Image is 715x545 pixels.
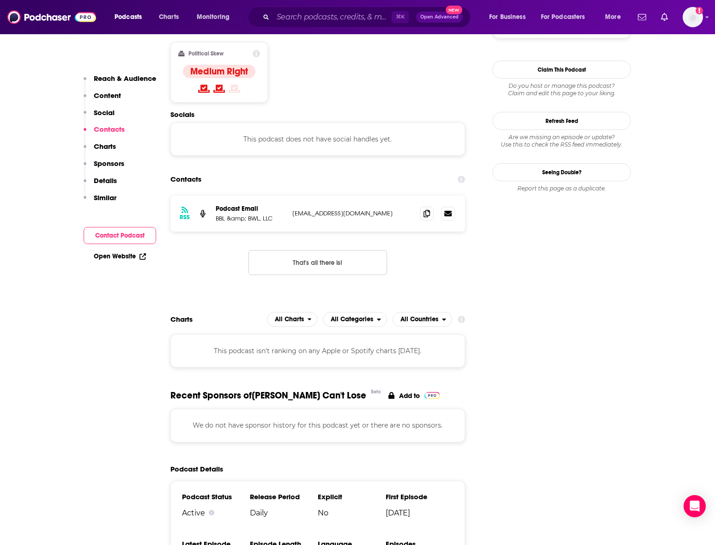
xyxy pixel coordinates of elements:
button: Similar [84,193,116,210]
span: Open Advanced [420,15,459,19]
button: open menu [190,10,242,24]
span: Recent Sponsors of [PERSON_NAME] Can't Lose [170,390,366,401]
h2: Platforms [267,312,318,327]
svg: Add a profile image [696,7,703,14]
button: Social [84,108,115,125]
h3: RSS [180,214,190,221]
span: Monitoring [197,11,230,24]
h2: Countries [393,312,452,327]
button: Open AdvancedNew [416,12,463,23]
button: open menu [599,10,632,24]
h2: Contacts [170,171,201,188]
div: Report this page as a duplicate. [492,185,631,192]
span: Do you host or manage this podcast? [492,82,631,90]
button: Nothing here. [248,250,387,275]
input: Search podcasts, credits, & more... [273,10,392,24]
span: For Podcasters [541,11,585,24]
div: Open Intercom Messenger [684,495,706,517]
img: Pro Logo [424,392,440,399]
button: open menu [108,10,154,24]
a: Show notifications dropdown [657,9,672,25]
div: This podcast isn't ranking on any Apple or Spotify charts [DATE]. [170,334,465,367]
p: Details [94,176,117,185]
button: Contact Podcast [84,227,156,244]
h2: Socials [170,110,465,119]
span: All Countries [400,316,438,323]
h2: Political Skew [188,50,224,57]
button: Details [84,176,117,193]
h2: Categories [323,312,387,327]
h3: Release Period [250,492,318,501]
div: Claim and edit this page to your liking. [492,82,631,97]
a: Charts [153,10,184,24]
p: Contacts [94,125,125,134]
p: We do not have sponsor history for this podcast yet or there are no sponsors. [182,420,454,430]
h3: Explicit [318,492,386,501]
p: Similar [94,193,116,202]
span: Logged in as LaurenSWPR [683,7,703,27]
p: [EMAIL_ADDRESS][DOMAIN_NAME] [292,209,412,217]
span: More [605,11,621,24]
p: Reach & Audience [94,74,156,83]
button: Show profile menu [683,7,703,27]
span: New [446,6,462,14]
div: Active [182,508,250,517]
span: Podcasts [115,11,142,24]
span: For Business [489,11,526,24]
button: Claim This Podcast [492,61,631,79]
h2: Charts [170,315,193,324]
button: Refresh Feed [492,112,631,130]
button: Charts [84,142,116,159]
p: Charts [94,142,116,151]
button: open menu [323,312,387,327]
a: Add to [388,390,440,401]
span: All Charts [275,316,304,323]
button: open menu [483,10,537,24]
div: Search podcasts, credits, & more... [256,6,479,28]
span: Charts [159,11,179,24]
button: Reach & Audience [84,74,156,91]
p: BBL &amp; BWL, LLC [216,214,285,222]
h4: Medium Right [190,66,248,77]
span: All Categories [331,316,373,323]
p: Social [94,108,115,117]
span: [DATE] [386,508,454,517]
button: open menu [267,312,318,327]
div: Beta [371,389,381,395]
img: User Profile [683,7,703,27]
h3: Podcast Status [182,492,250,501]
h3: First Episode [386,492,454,501]
div: This podcast does not have social handles yet. [170,122,465,156]
p: Sponsors [94,159,124,168]
a: Open Website [94,252,146,260]
button: open menu [393,312,452,327]
p: Content [94,91,121,100]
a: Seeing Double? [492,163,631,181]
button: open menu [535,10,599,24]
span: ⌘ K [392,11,409,23]
p: Podcast Email [216,205,285,213]
button: Contacts [84,125,125,142]
a: Show notifications dropdown [634,9,650,25]
div: Are we missing an episode or update? Use this to check the RSS feed immediately. [492,134,631,148]
h2: Podcast Details [170,465,223,473]
p: Add to [399,392,420,400]
button: Content [84,91,121,108]
span: No [318,508,386,517]
img: Podchaser - Follow, Share and Rate Podcasts [7,8,96,26]
button: Sponsors [84,159,124,176]
span: Daily [250,508,318,517]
